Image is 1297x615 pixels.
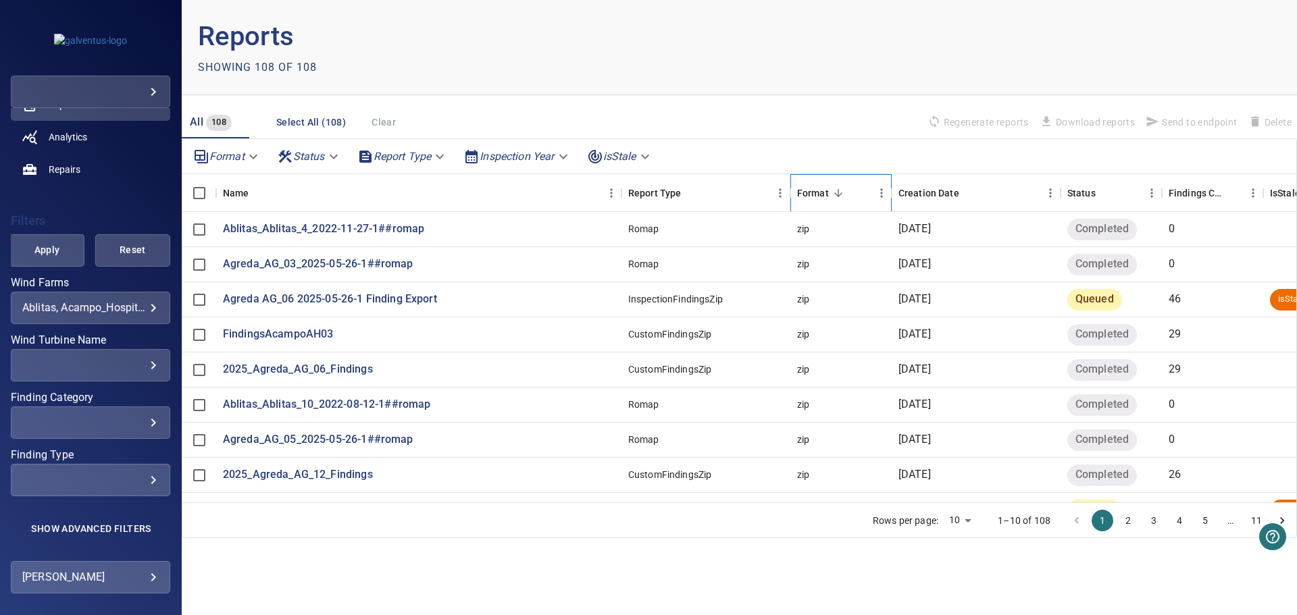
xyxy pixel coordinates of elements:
div: CustomFindingsZip [628,363,712,376]
p: 0 [1169,221,1175,237]
span: Apply [26,242,68,259]
div: Wind Farms [11,292,170,324]
div: galventus [11,76,170,108]
p: 29 [1169,327,1181,342]
span: Repairs [49,163,80,176]
p: 0 [1169,432,1175,448]
p: [DATE] [898,221,931,237]
button: Reset [95,234,170,267]
button: Go to page 2 [1117,510,1139,531]
p: [DATE] [898,327,931,342]
div: Inspection Year [458,144,576,168]
p: [DATE] [898,432,931,448]
a: FindingsAcampoAH03 [223,327,334,342]
div: Findings Count [1162,174,1263,212]
button: Go to page 4 [1169,510,1190,531]
label: Finding Type [11,450,170,460]
p: 0 [1169,257,1175,272]
button: page 1 [1092,510,1113,531]
button: Sort [249,184,268,203]
div: CustomFindingsZip [628,327,712,341]
button: Sort [1224,184,1243,203]
div: [PERSON_NAME] [22,566,159,588]
em: isStale [603,150,636,163]
p: Ablitas_Ablitas_10_2022-08-12-1##romap [223,397,431,412]
span: Completed [1067,221,1137,237]
p: 29 [1169,362,1181,377]
span: Reset [112,242,153,259]
h4: Filters [11,214,170,228]
span: 108 [206,115,232,130]
div: Status [1061,174,1162,212]
div: zip [797,398,809,411]
div: Creation Date [892,174,1061,212]
div: Report Type [352,144,453,168]
a: 2025_Agreda_AG_06_Findings [223,362,373,377]
div: Status [1067,174,1096,212]
em: Inspection Year [480,150,554,163]
div: Report Type [621,174,790,212]
p: 0 [1169,397,1175,412]
span: Completed [1067,467,1137,483]
div: CustomFindingsZip [628,468,712,481]
div: Romap [628,433,659,446]
span: Queued [1067,292,1122,307]
button: Go to page 3 [1143,510,1165,531]
a: Agreda_AG_05_2025-05-26-1##romap [223,432,413,448]
div: Format [790,174,892,212]
div: … [1220,514,1242,527]
span: Completed [1067,327,1137,342]
div: Name [223,174,249,212]
div: Finding Category [11,406,170,439]
button: Select All (108) [271,110,351,135]
button: Menu [1243,183,1263,203]
span: Show Advanced Filters [31,523,151,534]
button: Sort [1096,184,1115,203]
div: Format [797,174,829,212]
p: 2025_Agreda_AG_12_Findings [223,467,373,483]
p: [DATE] [898,467,931,483]
div: InspectionFindingsZip [628,292,723,306]
p: [DATE] [898,292,931,307]
button: Menu [601,183,621,203]
span: Completed [1067,362,1137,377]
div: zip [797,292,809,306]
nav: pagination navigation [1064,510,1295,531]
span: Completed [1067,432,1137,448]
div: Format [188,144,266,168]
span: Analytics [49,130,87,144]
div: Report Type [628,174,682,212]
a: Agreda_AG_03_2025-05-26-1##romap [223,257,413,272]
img: galventus-logo [54,34,127,47]
p: 1–10 of 108 [998,514,1050,527]
div: Romap [628,257,659,271]
div: Romap [628,222,659,236]
button: Sort [959,184,978,203]
div: isStale [582,144,658,168]
label: Finding Category [11,392,170,403]
p: Rows per page: [873,514,938,527]
p: [DATE] [898,257,931,272]
label: Wind Farms [11,277,170,288]
div: Wind Turbine Name [11,349,170,381]
a: analytics noActive [11,121,170,153]
div: zip [797,363,809,376]
a: Agreda AG_01 2025-05-26-1 Finding Export [223,502,437,518]
p: Reports [198,16,740,57]
span: Completed [1067,257,1137,272]
button: Go to page 5 [1194,510,1216,531]
div: zip [797,433,809,446]
p: [DATE] [898,362,931,377]
a: Agreda AG_06 2025-05-26-1 Finding Export [223,292,437,307]
div: zip [797,327,809,341]
em: Report Type [374,150,432,163]
p: [DATE] [898,397,931,412]
p: Showing 108 of 108 [198,59,317,76]
div: 10 [944,510,976,530]
a: Ablitas_Ablitas_4_2022-11-27-1##romap [223,221,425,237]
div: zip [797,222,809,236]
